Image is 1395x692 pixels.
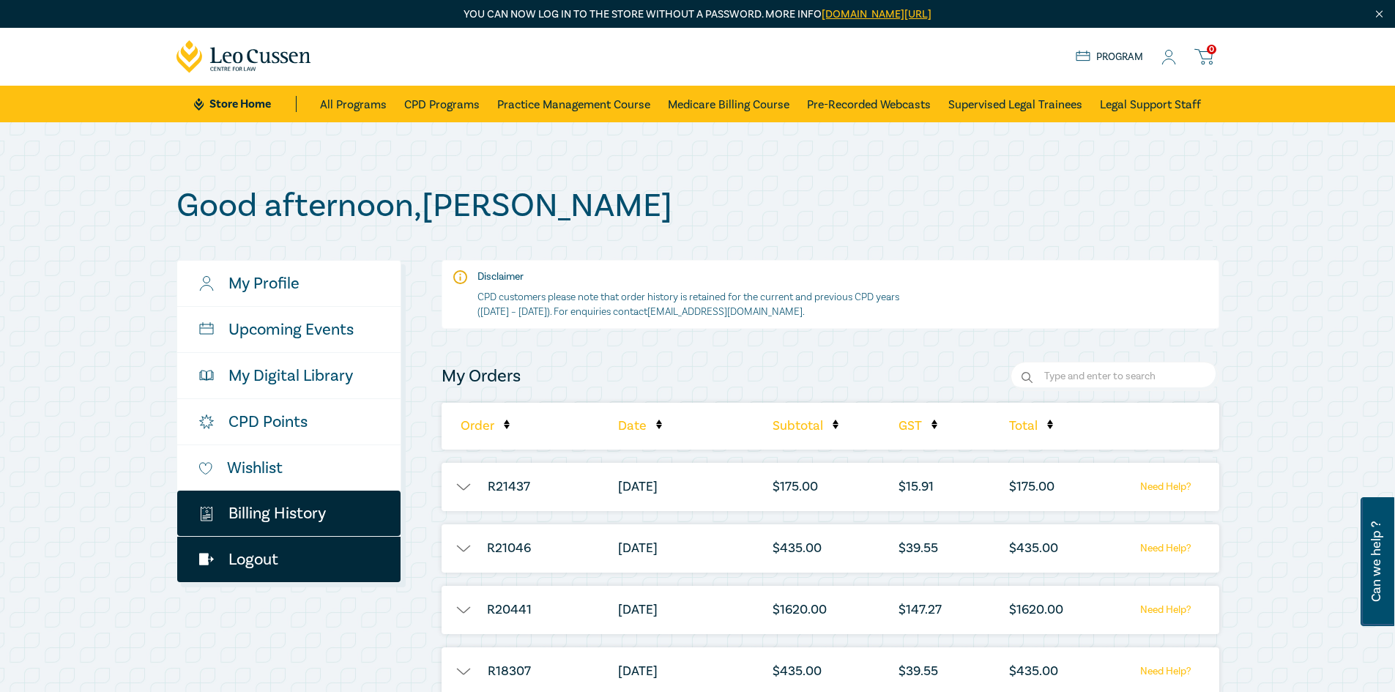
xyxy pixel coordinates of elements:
li: $ 1620.00 [765,586,857,634]
p: CPD customers please note that order history is retained for the current and previous CPD years (... [477,290,928,319]
a: Legal Support Staff [1100,86,1201,122]
li: R21437 [442,463,577,511]
a: Store Home [194,96,296,112]
li: $ 175.00 [765,463,857,511]
a: My Profile [177,261,401,306]
li: [DATE] [611,586,732,634]
a: Pre-Recorded Webcasts [807,86,931,122]
li: $ 39.55 [891,524,968,573]
a: Supervised Legal Trainees [948,86,1082,122]
p: You can now log in to the store without a password. More info [176,7,1219,23]
li: GST [891,403,968,450]
a: [EMAIL_ADDRESS][DOMAIN_NAME] [647,305,803,319]
li: Date [611,403,732,450]
li: [DATE] [611,524,732,573]
a: Wishlist [177,445,401,491]
li: $ 15.91 [891,463,968,511]
a: Need Help? [1120,478,1211,496]
a: Need Help? [1120,663,1211,681]
li: R20441 [442,586,577,634]
a: CPD Points [177,399,401,444]
li: Subtotal [765,403,857,450]
a: Program [1076,49,1144,65]
span: Can we help ? [1369,506,1383,617]
span: 0 [1207,45,1216,54]
a: $Billing History [177,491,401,536]
a: All Programs [320,86,387,122]
h1: Good afternoon , [PERSON_NAME] [176,187,1219,225]
tspan: $ [202,509,205,516]
a: Logout [177,537,401,582]
a: Need Help? [1120,601,1211,620]
a: [DOMAIN_NAME][URL] [822,7,931,21]
a: CPD Programs [404,86,480,122]
a: My Digital Library [177,353,401,398]
a: Medicare Billing Course [668,86,789,122]
strong: Disclaimer [477,270,524,283]
li: Total [1002,403,1079,450]
li: [DATE] [611,463,732,511]
h4: My Orders [442,365,521,388]
li: $ 147.27 [891,586,968,634]
li: R21046 [442,524,577,573]
a: Practice Management Course [497,86,650,122]
li: $ 435.00 [765,524,857,573]
a: Need Help? [1120,540,1211,558]
img: Close [1373,8,1385,21]
li: Order [442,403,577,450]
li: $ 435.00 [1002,524,1079,573]
li: $ 1620.00 [1002,586,1079,634]
input: Search [1011,362,1219,391]
a: Upcoming Events [177,307,401,352]
li: $ 175.00 [1002,463,1079,511]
